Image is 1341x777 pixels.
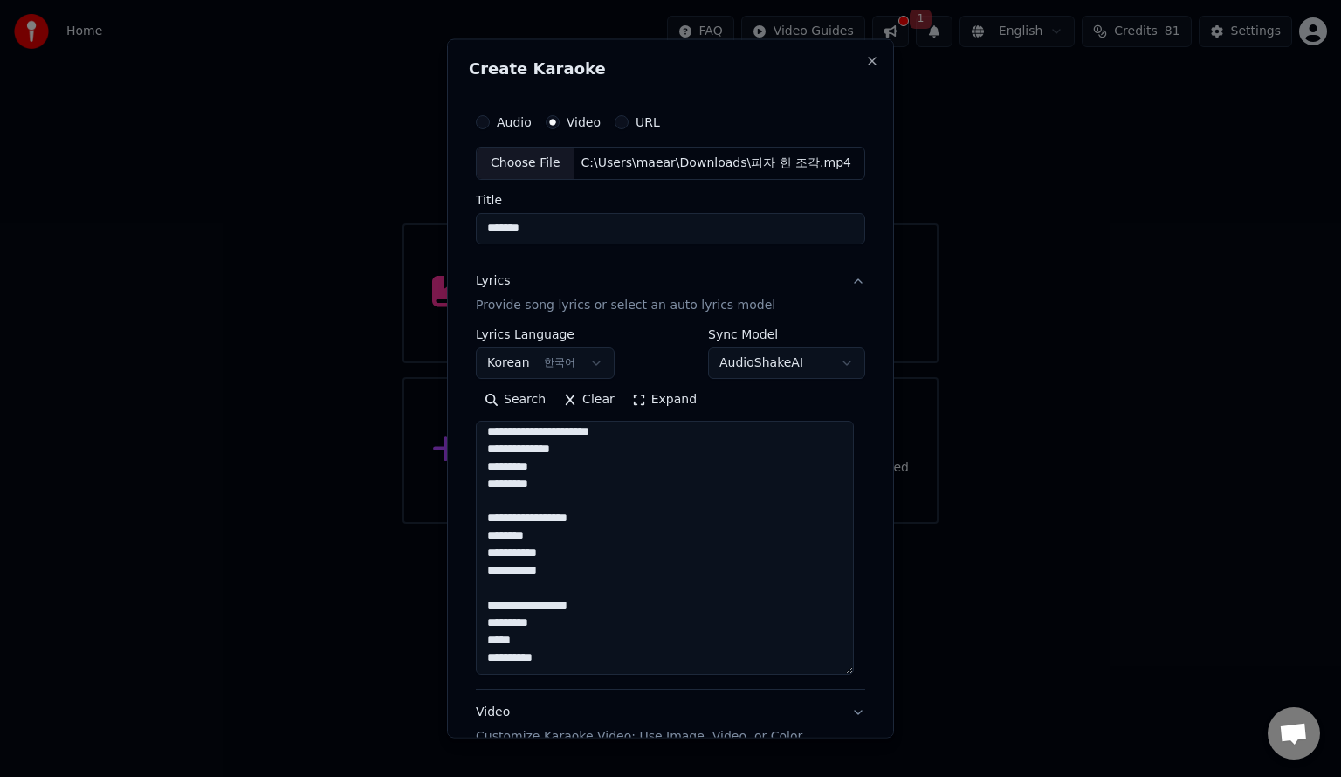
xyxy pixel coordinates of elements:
[636,116,660,128] label: URL
[476,327,865,688] div: LyricsProvide song lyrics or select an auto lyrics model
[476,296,775,313] p: Provide song lyrics or select an auto lyrics model
[476,703,802,745] div: Video
[476,193,865,205] label: Title
[567,116,601,128] label: Video
[476,327,615,340] label: Lyrics Language
[476,727,802,745] p: Customize Karaoke Video: Use Image, Video, or Color
[554,385,623,413] button: Clear
[476,272,510,289] div: Lyrics
[476,689,865,759] button: VideoCustomize Karaoke Video: Use Image, Video, or Color
[574,155,858,172] div: C:\Users\maear\Downloads\피자 한 조각.mp4
[476,385,554,413] button: Search
[708,327,865,340] label: Sync Model
[497,116,532,128] label: Audio
[469,61,872,77] h2: Create Karaoke
[477,148,574,179] div: Choose File
[476,258,865,327] button: LyricsProvide song lyrics or select an auto lyrics model
[623,385,705,413] button: Expand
